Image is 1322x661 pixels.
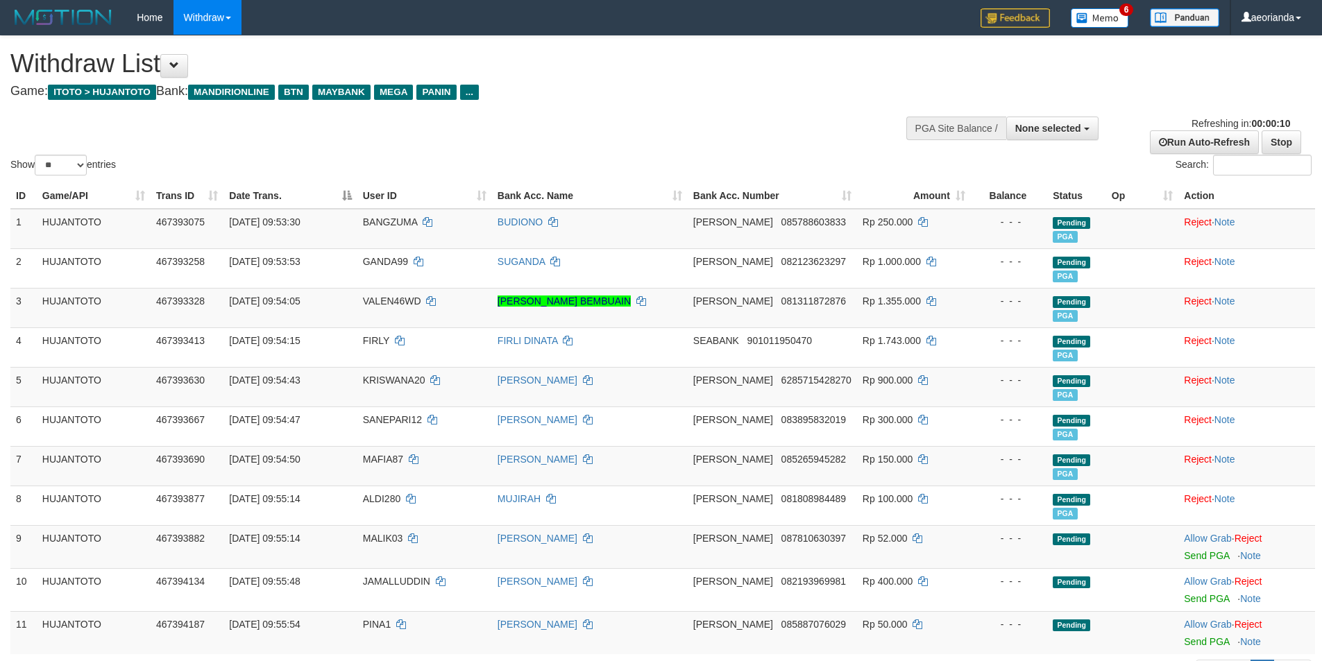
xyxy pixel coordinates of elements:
[156,335,205,346] span: 467393413
[1235,576,1262,587] a: Reject
[156,256,205,267] span: 467393258
[693,256,773,267] span: [PERSON_NAME]
[229,295,300,307] span: [DATE] 09:54:05
[1184,619,1234,630] span: ·
[498,335,558,346] a: FIRLI DINATA
[863,256,921,267] span: Rp 1.000.000
[156,454,205,465] span: 467393690
[1184,636,1229,647] a: Send PGA
[10,367,37,406] td: 5
[781,533,846,544] span: Copy 087810630397 to clipboard
[1053,576,1090,588] span: Pending
[1178,486,1315,525] td: ·
[1184,550,1229,561] a: Send PGA
[1053,231,1077,243] span: Marked by aeoserlin
[863,576,913,587] span: Rp 400.000
[1006,117,1099,140] button: None selected
[1214,256,1235,267] a: Note
[1184,533,1234,544] span: ·
[363,335,389,346] span: FIRLY
[1053,271,1077,282] span: Marked by aeoserlin
[1184,493,1212,504] a: Reject
[156,216,205,228] span: 467393075
[1184,375,1212,386] a: Reject
[363,295,421,307] span: VALEN46WD
[10,155,116,175] label: Show entries
[1184,454,1212,465] a: Reject
[863,335,921,346] span: Rp 1.743.000
[460,85,479,100] span: ...
[363,454,403,465] span: MAFIA87
[1178,406,1315,446] td: ·
[1053,429,1077,440] span: Marked by aeoserlin
[229,216,300,228] span: [DATE] 09:53:30
[229,375,300,386] span: [DATE] 09:54:43
[1015,123,1081,134] span: None selected
[1240,550,1261,561] a: Note
[1053,375,1090,387] span: Pending
[498,295,631,307] a: [PERSON_NAME] BEMBUAIN
[863,375,913,386] span: Rp 900.000
[363,414,422,425] span: SANEPARI12
[229,256,300,267] span: [DATE] 09:53:53
[312,85,371,100] span: MAYBANK
[37,568,151,611] td: HUJANTOTO
[229,414,300,425] span: [DATE] 09:54:47
[781,414,846,425] span: Copy 083895832019 to clipboard
[863,619,908,630] span: Rp 50.000
[10,406,37,446] td: 6
[863,216,913,228] span: Rp 250.000
[10,611,37,654] td: 11
[1053,336,1090,347] span: Pending
[1178,525,1315,568] td: ·
[37,209,151,249] td: HUJANTOTO
[693,619,773,630] span: [PERSON_NAME]
[1053,533,1090,545] span: Pending
[1235,533,1262,544] a: Reject
[1184,619,1231,630] a: Allow Grab
[1240,636,1261,647] a: Note
[781,619,846,630] span: Copy 085887076029 to clipboard
[693,375,773,386] span: [PERSON_NAME]
[37,367,151,406] td: HUJANTOTO
[781,454,846,465] span: Copy 085265945282 to clipboard
[10,568,37,611] td: 10
[1214,295,1235,307] a: Note
[188,85,275,100] span: MANDIRIONLINE
[976,413,1042,427] div: - - -
[976,452,1042,466] div: - - -
[223,183,357,209] th: Date Trans.: activate to sort column descending
[693,335,739,346] span: SEABANK
[693,216,773,228] span: [PERSON_NAME]
[498,454,577,465] a: [PERSON_NAME]
[1053,389,1077,401] span: Marked by aeoserlin
[976,373,1042,387] div: - - -
[1214,375,1235,386] a: Note
[1176,155,1312,175] label: Search:
[1053,468,1077,480] span: Marked by aeoserlin
[863,295,921,307] span: Rp 1.355.000
[781,295,846,307] span: Copy 081311872876 to clipboard
[416,85,456,100] span: PANIN
[1240,593,1261,604] a: Note
[363,493,400,504] span: ALDI280
[863,454,913,465] span: Rp 150.000
[1214,216,1235,228] a: Note
[498,576,577,587] a: [PERSON_NAME]
[1178,209,1315,249] td: ·
[1150,130,1259,154] a: Run Auto-Refresh
[1053,619,1090,631] span: Pending
[156,414,205,425] span: 467393667
[10,486,37,525] td: 8
[156,375,205,386] span: 467393630
[229,576,300,587] span: [DATE] 09:55:48
[976,294,1042,308] div: - - -
[1106,183,1179,209] th: Op: activate to sort column ascending
[1184,576,1234,587] span: ·
[693,493,773,504] span: [PERSON_NAME]
[10,446,37,486] td: 7
[976,617,1042,631] div: - - -
[10,7,116,28] img: MOTION_logo.png
[1053,494,1090,506] span: Pending
[1184,256,1212,267] a: Reject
